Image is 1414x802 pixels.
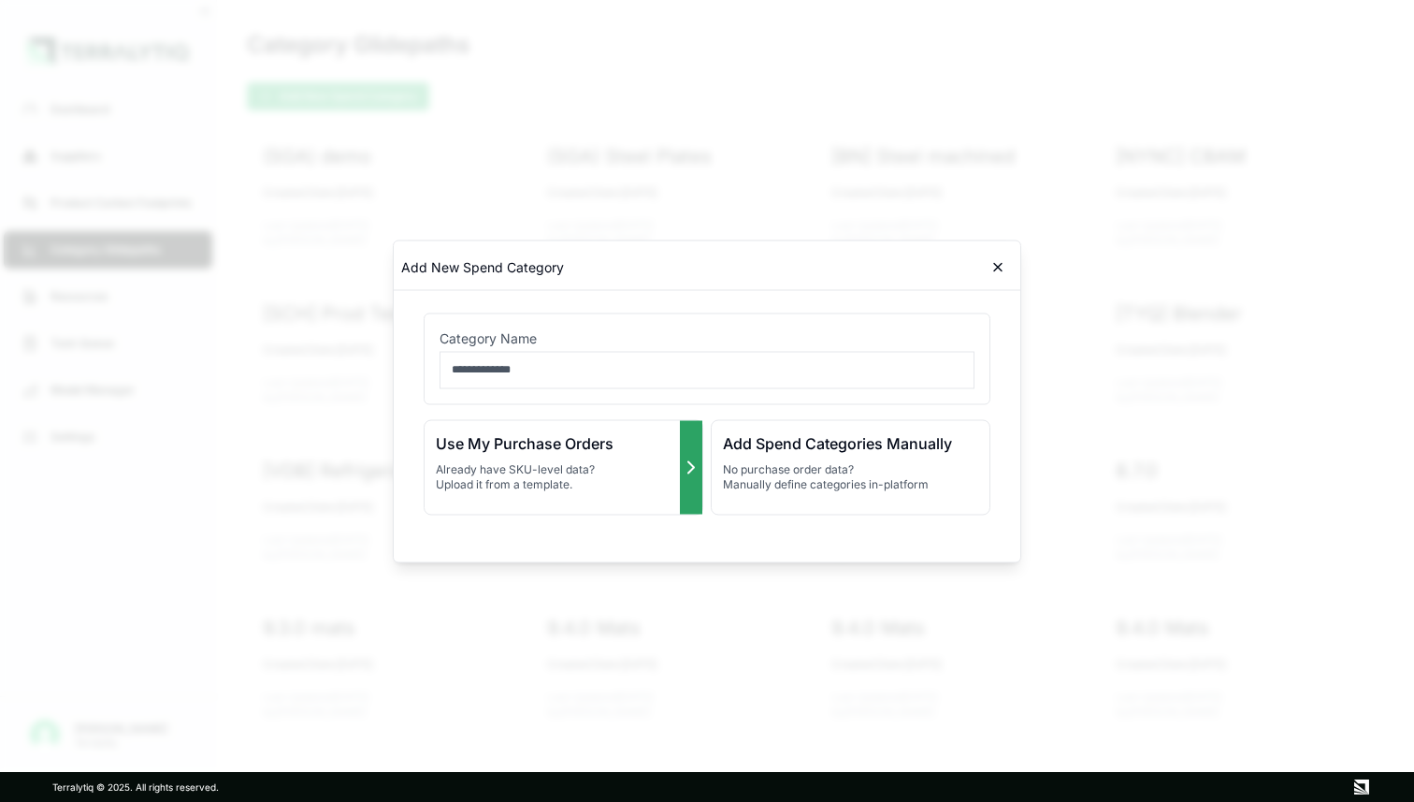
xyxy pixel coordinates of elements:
p: No purchase order data? Manually define categories in-platform [723,461,978,491]
h2: Add New Spend Category [401,257,564,276]
label: Category Name [440,328,974,347]
h3: Use My Purchase Orders [436,431,691,454]
h3: Add Spend Categories Manually [723,431,978,454]
p: Already have SKU-level data? Upload it from a template. [436,461,691,491]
